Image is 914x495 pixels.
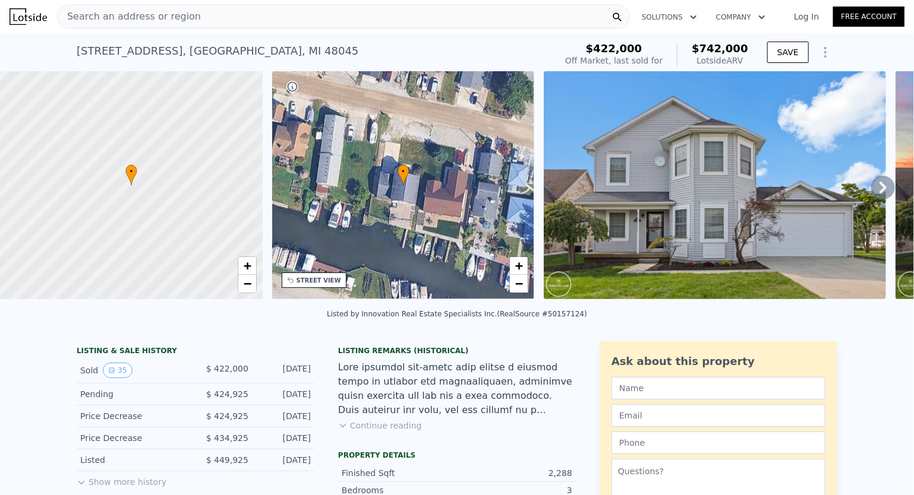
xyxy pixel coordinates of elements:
div: Listed [80,454,186,466]
div: [DATE] [258,388,311,400]
div: Price Decrease [80,432,186,444]
span: $ 424,925 [206,389,248,399]
span: $ 449,925 [206,455,248,465]
div: [DATE] [258,454,311,466]
button: Continue reading [338,420,422,431]
span: • [398,166,409,177]
div: Price Decrease [80,410,186,422]
span: + [515,258,523,273]
div: 2,288 [457,467,572,479]
button: Company [707,7,775,28]
a: Zoom out [510,275,528,293]
div: Listing Remarks (Historical) [338,346,576,356]
div: • [125,164,137,185]
a: Zoom out [238,275,256,293]
button: View historical data [103,363,132,378]
a: Free Account [833,7,904,27]
img: Sale: 144070013 Parcel: 54684278 [544,71,886,299]
div: STREET VIEW [297,276,341,285]
button: SAVE [767,42,809,63]
input: Phone [612,431,825,454]
div: [DATE] [258,410,311,422]
button: Show Options [814,40,837,64]
div: Ask about this property [612,353,825,370]
a: Zoom in [510,257,528,275]
img: Lotside [10,8,47,25]
span: − [515,276,523,291]
div: • [398,164,409,185]
div: [STREET_ADDRESS] , [GEOGRAPHIC_DATA] , MI 48045 [77,43,358,59]
div: [DATE] [258,363,311,378]
a: Log In [780,11,833,23]
div: Off Market, last sold for [565,55,663,66]
a: Zoom in [238,257,256,275]
div: Property details [338,450,576,460]
span: $ 434,925 [206,433,248,443]
div: [DATE] [258,432,311,444]
span: $742,000 [692,42,748,55]
div: Lotside ARV [692,55,748,66]
span: $422,000 [586,42,642,55]
div: Pending [80,388,186,400]
button: Show more history [77,471,166,488]
span: $ 422,000 [206,364,248,373]
div: Lore ipsumdol sit-ametc adip elitse d eiusmod tempo in utlabor etd magnaaliquaen, adminimve quisn... [338,360,576,417]
span: − [243,276,251,291]
span: + [243,258,251,273]
input: Name [612,377,825,399]
div: Finished Sqft [342,467,457,479]
div: Listed by Innovation Real Estate Specialists Inc. (RealSource #50157124) [327,310,587,318]
span: $ 424,925 [206,411,248,421]
span: • [125,166,137,177]
span: Search an address or region [58,9,201,24]
button: Solutions [632,7,707,28]
div: Sold [80,363,186,378]
div: LISTING & SALE HISTORY [77,346,314,358]
input: Email [612,404,825,427]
